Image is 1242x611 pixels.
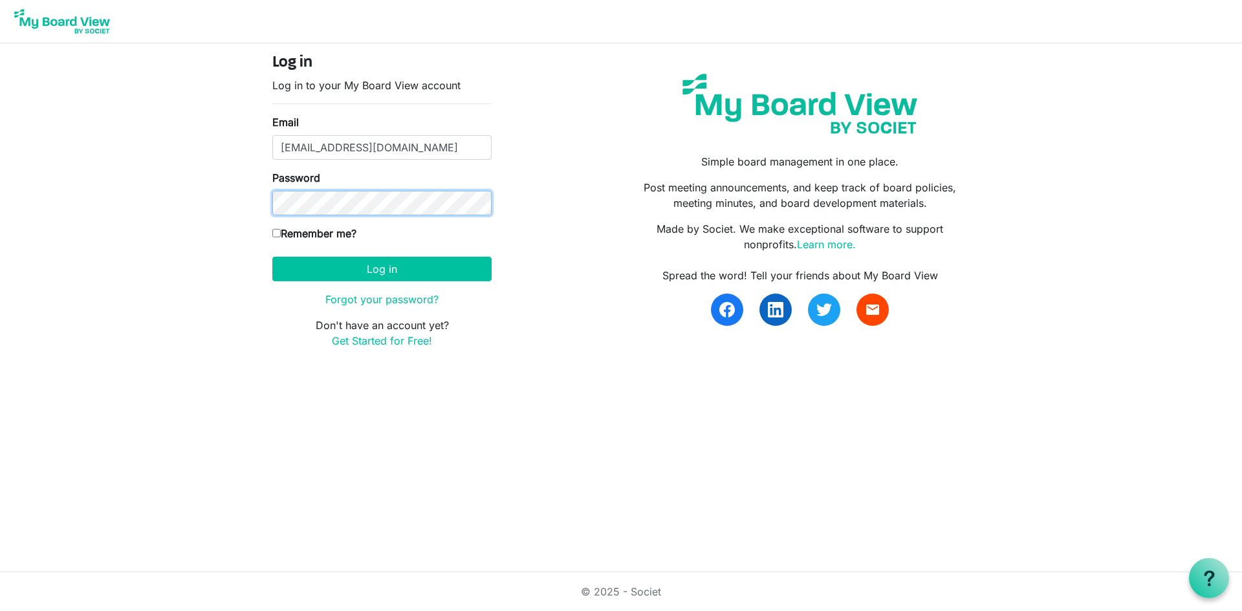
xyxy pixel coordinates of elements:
[768,302,783,317] img: linkedin.svg
[719,302,735,317] img: facebook.svg
[10,5,114,38] img: My Board View Logo
[272,78,492,93] p: Log in to your My Board View account
[865,302,880,317] span: email
[673,64,927,144] img: my-board-view-societ.svg
[272,226,356,241] label: Remember me?
[581,585,661,598] a: © 2025 - Societ
[272,114,299,130] label: Email
[272,257,492,281] button: Log in
[797,238,856,251] a: Learn more.
[631,221,970,252] p: Made by Societ. We make exceptional software to support nonprofits.
[631,154,970,169] p: Simple board management in one place.
[325,293,439,306] a: Forgot your password?
[332,334,432,347] a: Get Started for Free!
[272,317,492,348] p: Don't have an account yet?
[856,294,889,326] a: email
[272,170,320,186] label: Password
[816,302,832,317] img: twitter.svg
[272,229,281,237] input: Remember me?
[631,268,970,283] div: Spread the word! Tell your friends about My Board View
[631,180,970,211] p: Post meeting announcements, and keep track of board policies, meeting minutes, and board developm...
[272,54,492,72] h4: Log in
